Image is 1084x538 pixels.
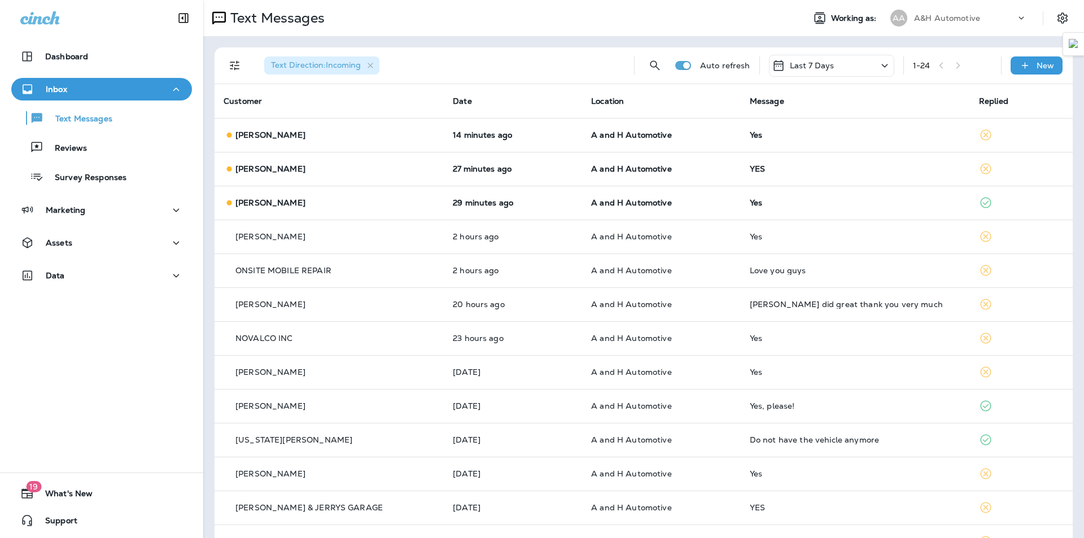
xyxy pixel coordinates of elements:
button: Settings [1052,8,1073,28]
p: New [1037,61,1054,70]
div: AA [890,10,907,27]
p: [PERSON_NAME] & JERRYS GARAGE [235,503,383,512]
div: Text Direction:Incoming [264,56,379,75]
span: A and H Automotive [591,367,672,377]
button: Survey Responses [11,165,192,189]
button: Search Messages [644,54,666,77]
span: What's New [34,489,93,502]
p: Data [46,271,65,280]
p: Oct 7, 2025 10:12 AM [453,368,573,377]
p: Oct 6, 2025 10:13 AM [453,503,573,512]
div: Yall did great thank you very much [750,300,961,309]
span: A and H Automotive [591,130,672,140]
div: Yes [750,232,961,241]
span: Message [750,96,784,106]
span: Customer [224,96,262,106]
p: Oct 8, 2025 08:03 AM [453,266,573,275]
p: Survey Responses [43,173,126,183]
button: Text Messages [11,106,192,130]
p: Text Messages [226,10,325,27]
p: [PERSON_NAME] [235,232,305,241]
p: Reviews [43,143,87,154]
button: Assets [11,231,192,254]
p: Marketing [46,205,85,215]
div: Yes [750,469,961,478]
div: YES [750,503,961,512]
p: Last 7 Days [790,61,834,70]
p: Oct 6, 2025 10:16 AM [453,469,573,478]
p: [PERSON_NAME] [235,130,305,139]
span: A and H Automotive [591,469,672,479]
p: Assets [46,238,72,247]
span: 19 [26,481,41,492]
p: ONSITE MOBILE REPAIR [235,266,331,275]
button: Inbox [11,78,192,100]
div: 1 - 24 [913,61,930,70]
button: Support [11,509,192,532]
p: Inbox [46,85,67,94]
span: Date [453,96,472,106]
p: Oct 8, 2025 10:25 AM [453,130,573,139]
p: [PERSON_NAME] [235,401,305,410]
p: A&H Automotive [914,14,980,23]
p: Oct 8, 2025 08:08 AM [453,232,573,241]
div: Yes, please! [750,401,961,410]
div: YES [750,164,961,173]
span: A and H Automotive [591,502,672,513]
div: Love you guys [750,266,961,275]
span: A and H Automotive [591,333,672,343]
button: Collapse Sidebar [168,7,199,29]
p: [US_STATE][PERSON_NAME] [235,435,352,444]
p: Oct 8, 2025 10:11 AM [453,164,573,173]
p: Oct 7, 2025 08:26 AM [453,401,573,410]
button: Filters [224,54,246,77]
button: Reviews [11,135,192,159]
p: [PERSON_NAME] [235,469,305,478]
p: [PERSON_NAME] [235,300,305,309]
img: Detect Auto [1069,39,1079,49]
div: Yes [750,130,961,139]
button: Marketing [11,199,192,221]
div: Yes [750,368,961,377]
p: [PERSON_NAME] [235,164,305,173]
p: Oct 7, 2025 02:28 PM [453,300,573,309]
span: A and H Automotive [591,231,672,242]
p: Oct 6, 2025 10:32 AM [453,435,573,444]
span: A and H Automotive [591,299,672,309]
span: Support [34,516,77,530]
span: Text Direction : Incoming [271,60,361,70]
button: Dashboard [11,45,192,68]
div: Do not have the vehicle anymore [750,435,961,444]
p: Oct 8, 2025 10:10 AM [453,198,573,207]
span: A and H Automotive [591,265,672,275]
p: NOVALCO INC [235,334,293,343]
span: A and H Automotive [591,435,672,445]
button: 19What's New [11,482,192,505]
p: Dashboard [45,52,88,61]
p: Auto refresh [700,61,750,70]
span: A and H Automotive [591,198,672,208]
span: A and H Automotive [591,164,672,174]
p: Text Messages [44,114,112,125]
span: Replied [979,96,1008,106]
p: Oct 7, 2025 10:44 AM [453,334,573,343]
p: [PERSON_NAME] [235,198,305,207]
div: Yes [750,198,961,207]
span: A and H Automotive [591,401,672,411]
p: [PERSON_NAME] [235,368,305,377]
button: Data [11,264,192,287]
span: Working as: [831,14,879,23]
span: Location [591,96,624,106]
div: Yes [750,334,961,343]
